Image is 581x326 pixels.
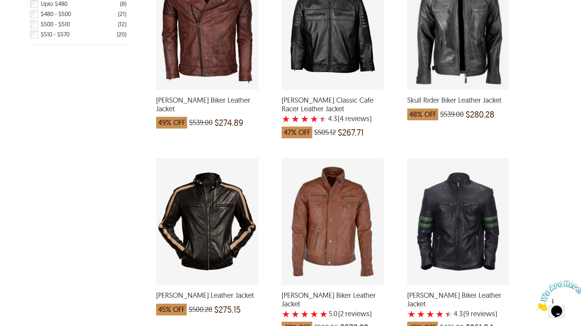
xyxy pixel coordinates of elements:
[407,96,509,105] span: Skull Rider Biker Leather Jacket
[3,3,6,10] span: 1
[214,306,241,313] span: $275.15
[41,19,70,29] span: $500 - $510
[282,310,290,318] label: 1 rating
[463,310,469,318] span: (9
[282,115,290,123] label: 1 rating
[407,310,416,318] label: 1 rating
[338,115,372,123] span: )
[319,115,327,123] label: 5 rating
[156,85,258,132] a: Sam Brando Biker Leather Jacket which was at a price of $539.00, now after discount the price is
[329,310,337,318] label: 5.0
[282,291,384,308] span: Zander Biker Leather Jacket
[310,310,319,318] label: 4 rating
[407,291,509,308] span: Zane Biker Leather Jacket
[469,310,495,318] span: reviews
[344,115,370,123] span: reviews
[344,310,370,318] span: reviews
[215,119,243,127] span: $274.89
[328,115,337,123] label: 4.3
[314,129,336,136] span: $505.12
[189,306,212,313] span: $500.28
[29,19,126,29] div: Filter $500 - $510 Men Biker Leather Jackets
[29,9,126,19] div: Filter $480 - $500 Men Biker Leather Jackets
[319,310,328,318] label: 5 rating
[338,115,344,123] span: (4
[454,310,463,318] label: 4.3
[29,29,126,40] div: Filter $510 - $570 Men Biker Leather Jackets
[156,117,187,129] span: 49% OFF
[532,277,581,314] iframe: chat widget
[407,85,509,124] a: Skull Rider Biker Leather Jacket which was at a price of $539.00, now after discount the price is
[156,291,258,300] span: Walter Biker Leather Jacket
[118,19,126,29] div: ( 12 )
[118,9,126,19] div: ( 21 )
[407,109,438,120] span: 48% OFF
[282,127,312,138] span: 47% OFF
[463,310,497,318] span: )
[282,85,384,142] a: Shawn Classic Cafe Racer Leather Jacket with a 4.25 Star Rating 4 Product Review which was at a p...
[156,304,187,315] span: 45% OFF
[445,310,453,318] label: 5 rating
[338,310,372,318] span: )
[189,119,213,127] span: $539.00
[41,9,71,19] span: $480 - $500
[301,310,309,318] label: 3 rating
[338,129,364,136] span: $267.71
[466,110,494,118] span: $280.28
[435,310,444,318] label: 4 rating
[282,96,384,113] span: Shawn Classic Cafe Racer Leather Jacket
[41,29,69,40] span: $510 - $570
[156,280,258,319] a: Walter Biker Leather Jacket which was at a price of $500.28, now after discount the price is
[156,96,258,113] span: Sam Brando Biker Leather Jacket
[3,3,52,34] img: Chat attention grabber
[417,310,425,318] label: 2 rating
[291,115,300,123] label: 2 rating
[426,310,435,318] label: 3 rating
[301,115,309,123] label: 3 rating
[310,115,319,123] label: 4 rating
[117,29,126,39] div: ( 20 )
[440,110,464,118] span: $539.00
[338,310,344,318] span: (2
[291,310,300,318] label: 2 rating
